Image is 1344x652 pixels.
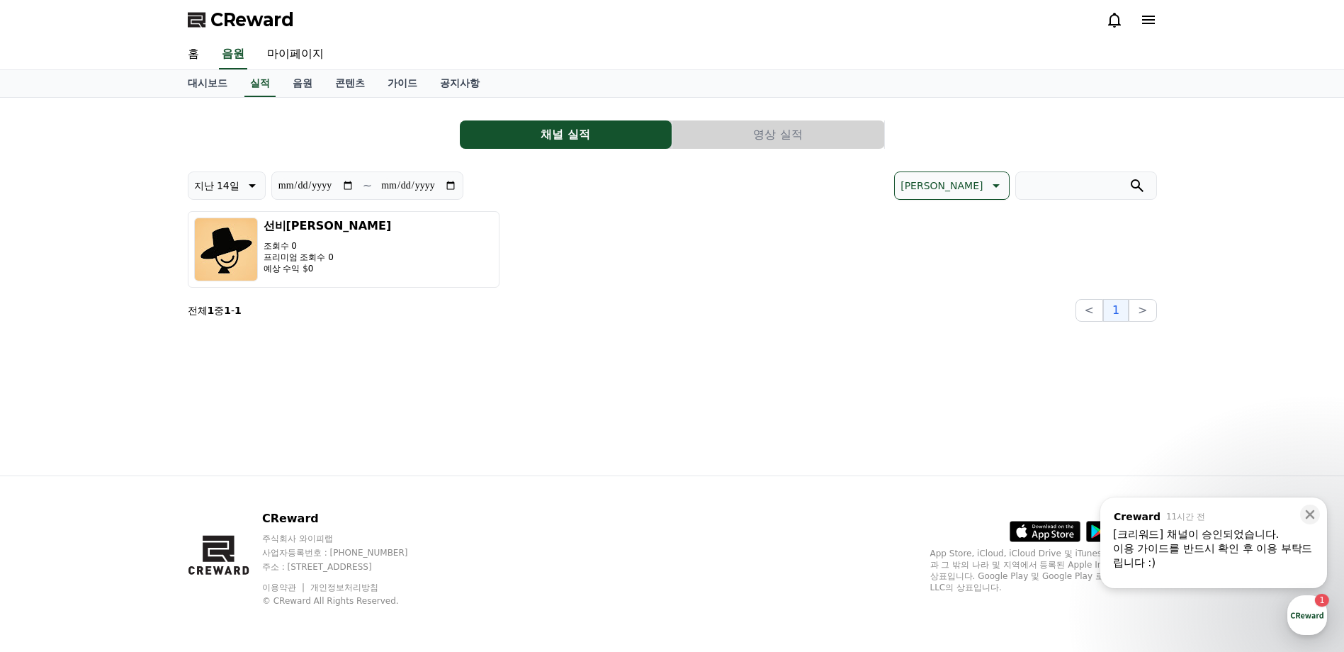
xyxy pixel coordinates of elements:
[262,510,435,527] p: CReward
[176,40,210,69] a: 홈
[194,176,239,196] p: 지난 14일
[264,218,392,235] h3: 선비[PERSON_NAME]
[256,40,335,69] a: 마이페이지
[188,9,294,31] a: CReward
[1129,299,1156,322] button: >
[194,218,258,281] img: 선비유머 SeonbiHumor
[1075,299,1103,322] button: <
[363,177,372,194] p: ~
[460,120,672,149] button: 채널 실적
[281,70,324,97] a: 음원
[894,172,1009,200] button: [PERSON_NAME]
[672,120,884,149] button: 영상 실적
[188,211,499,288] button: 선비[PERSON_NAME] 조회수 0 프리미엄 조회수 0 예상 수익 $0
[188,303,242,317] p: 전체 중 -
[930,548,1157,593] p: App Store, iCloud, iCloud Drive 및 iTunes Store는 미국과 그 밖의 나라 및 지역에서 등록된 Apple Inc.의 서비스 상표입니다. Goo...
[176,70,239,97] a: 대시보드
[219,40,247,69] a: 음원
[672,120,885,149] a: 영상 실적
[188,172,266,200] button: 지난 14일
[376,70,429,97] a: 가이드
[262,561,435,573] p: 주소 : [STREET_ADDRESS]
[235,305,242,316] strong: 1
[429,70,491,97] a: 공지사항
[264,252,392,263] p: 프리미엄 조회수 0
[262,583,307,592] a: 이용약관
[324,70,376,97] a: 콘텐츠
[262,547,435,558] p: 사업자등록번호 : [PHONE_NUMBER]
[208,305,215,316] strong: 1
[262,533,435,544] p: 주식회사 와이피랩
[224,305,231,316] strong: 1
[1103,299,1129,322] button: 1
[264,240,392,252] p: 조회수 0
[262,595,435,607] p: © CReward All Rights Reserved.
[310,583,378,592] a: 개인정보처리방침
[244,70,276,97] a: 실적
[210,9,294,31] span: CReward
[264,263,392,274] p: 예상 수익 $0
[900,176,983,196] p: [PERSON_NAME]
